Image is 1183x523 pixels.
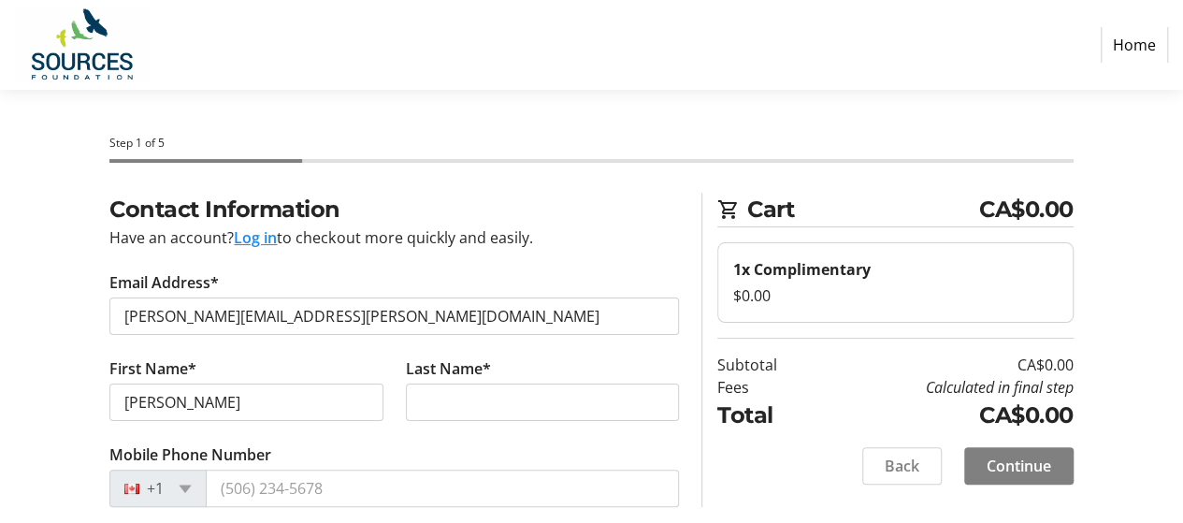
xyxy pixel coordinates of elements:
td: Fees [717,376,820,399]
td: CA$0.00 [820,399,1074,432]
a: Home [1101,27,1168,63]
label: First Name* [109,357,196,380]
td: CA$0.00 [820,354,1074,376]
td: Total [717,399,820,432]
button: Continue [964,447,1074,485]
h2: Contact Information [109,193,679,226]
div: $0.00 [733,284,1058,307]
span: Back [885,455,919,477]
td: Calculated in final step [820,376,1074,399]
strong: 1x Complimentary [733,259,871,280]
td: Subtotal [717,354,820,376]
span: Cart [747,193,979,226]
label: Last Name* [406,357,491,380]
span: Continue [987,455,1051,477]
button: Log in [234,226,277,249]
label: Email Address* [109,271,219,294]
div: Step 1 of 5 [109,135,1073,152]
img: Sources Foundation's Logo [15,7,148,82]
input: (506) 234-5678 [206,470,679,507]
label: Mobile Phone Number [109,443,271,466]
button: Back [862,447,942,485]
div: Have an account? to checkout more quickly and easily. [109,226,679,249]
span: CA$0.00 [979,193,1074,226]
